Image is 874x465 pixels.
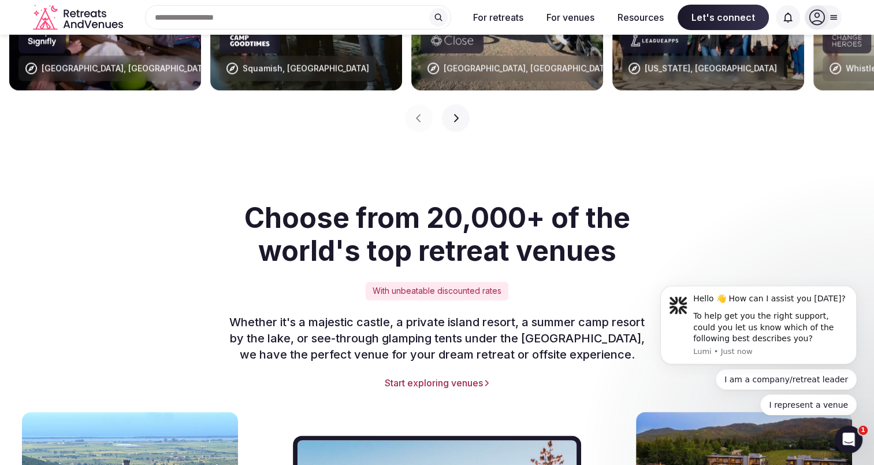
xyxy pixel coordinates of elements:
[631,35,678,46] svg: LeagueApps company logo
[678,5,769,30] span: Let's connect
[643,276,874,422] iframe: Intercom notifications message
[243,62,369,74] div: Squamish, [GEOGRAPHIC_DATA]
[444,62,612,74] div: [GEOGRAPHIC_DATA], [GEOGRAPHIC_DATA]
[537,5,604,30] button: For venues
[215,314,659,363] p: Whether it's a majestic castle, a private island resort, a summer camp resort by the lake, or see...
[366,282,508,300] div: With unbeatable discounted rates
[33,5,125,31] a: Visit the homepage
[464,5,533,30] button: For retreats
[858,426,868,435] span: 1
[215,201,659,268] h2: Choose from 20,000+ of the world's top retreat venues
[835,426,862,453] iframe: Intercom live chat
[42,62,210,74] div: [GEOGRAPHIC_DATA], [GEOGRAPHIC_DATA]
[74,377,800,389] a: Start exploring venues
[608,5,673,30] button: Resources
[33,5,125,31] svg: Retreats and Venues company logo
[645,62,777,74] div: [US_STATE], [GEOGRAPHIC_DATA]
[28,35,57,46] svg: Signify company logo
